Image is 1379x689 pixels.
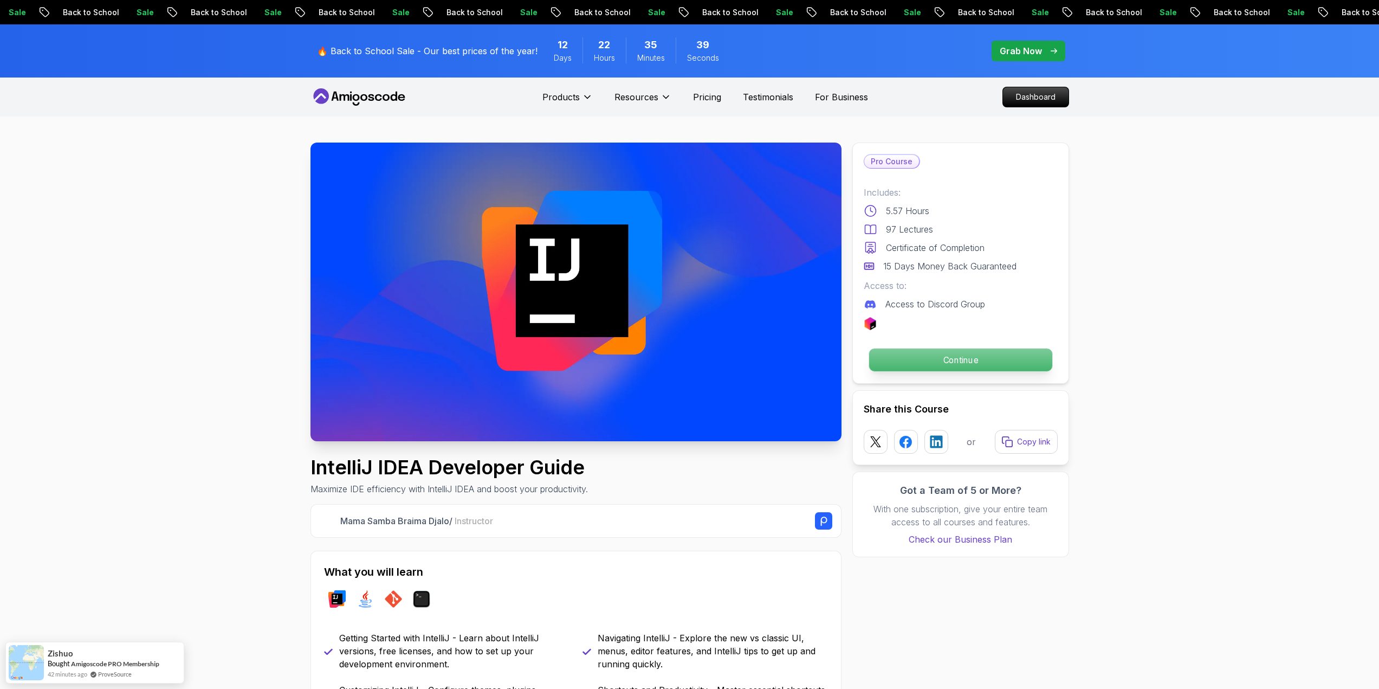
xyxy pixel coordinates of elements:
[339,632,569,671] p: Getting Started with IntelliJ - Learn about IntelliJ versions, free licenses, and how to set up y...
[362,7,436,18] p: Back to School
[1203,7,1238,18] p: Sale
[886,241,985,254] p: Certificate of Completion
[885,298,985,311] p: Access to Discord Group
[883,260,1017,273] p: 15 Days Money Back Guaranteed
[614,91,671,112] button: Resources
[864,402,1058,417] h2: Share this Course
[693,91,721,104] a: Pricing
[310,482,588,495] p: Maximize IDE efficiency with IntelliJ IDEA and boost your productivity.
[98,669,132,679] a: ProveSource
[743,91,793,104] a: Testimonials
[310,143,841,441] img: intellij-developer-guide_thumbnail
[357,590,374,608] img: java logo
[687,53,719,63] span: Seconds
[637,53,665,63] span: Minutes
[1000,44,1042,57] p: Grab Now
[317,44,538,57] p: 🔥 Back to School Sale - Our best prices of the year!
[324,564,828,579] h2: What you will learn
[1002,7,1076,18] p: Back to School
[320,513,336,530] img: Nelson Djalo
[864,317,877,330] img: jetbrains logo
[815,91,868,104] a: For Business
[235,7,308,18] p: Back to School
[413,590,430,608] img: terminal logo
[53,7,87,18] p: Sale
[618,7,692,18] p: Back to School
[864,483,1058,498] h3: Got a Team of 5 or More?
[1331,7,1366,18] p: Sale
[594,53,615,63] span: Hours
[385,590,402,608] img: git logo
[746,7,820,18] p: Back to School
[696,37,709,53] span: 39 Seconds
[598,37,610,53] span: 22 Hours
[180,7,215,18] p: Sale
[864,533,1058,546] a: Check our Business Plan
[490,7,564,18] p: Back to School
[554,53,572,63] span: Days
[564,7,599,18] p: Sale
[1017,436,1051,447] p: Copy link
[864,503,1058,529] p: With one subscription, give your entire team access to all courses and features.
[874,7,948,18] p: Back to School
[948,7,982,18] p: Sale
[1002,87,1069,107] a: Dashboard
[598,632,828,671] p: Navigating IntelliJ - Explore the new vs classic UI, menus, editor features, and IntelliJ tips to...
[864,186,1058,199] p: Includes:
[967,435,976,448] p: or
[995,430,1058,454] button: Copy link
[542,91,580,104] p: Products
[644,37,657,53] span: 35 Minutes
[558,37,568,53] span: 12 Days
[692,7,727,18] p: Sale
[340,514,493,527] p: Mama Samba Braima Djalo /
[1076,7,1110,18] p: Sale
[542,91,593,112] button: Products
[1258,7,1331,18] p: Back to School
[9,645,44,680] img: provesource social proof notification image
[310,456,588,478] h1: IntelliJ IDEA Developer Guide
[48,669,87,679] span: 42 minutes ago
[864,279,1058,292] p: Access to:
[869,349,1052,371] p: Continue
[886,204,929,217] p: 5.57 Hours
[455,516,493,526] span: Instructor
[48,649,73,658] span: Zishuo
[1130,7,1203,18] p: Back to School
[328,590,346,608] img: intellij logo
[48,659,70,668] span: Bought
[614,91,658,104] p: Resources
[864,155,919,168] p: Pro Course
[886,223,933,236] p: 97 Lectures
[107,7,180,18] p: Back to School
[308,7,343,18] p: Sale
[820,7,854,18] p: Sale
[71,660,159,668] a: Amigoscode PRO Membership
[868,348,1052,372] button: Continue
[436,7,471,18] p: Sale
